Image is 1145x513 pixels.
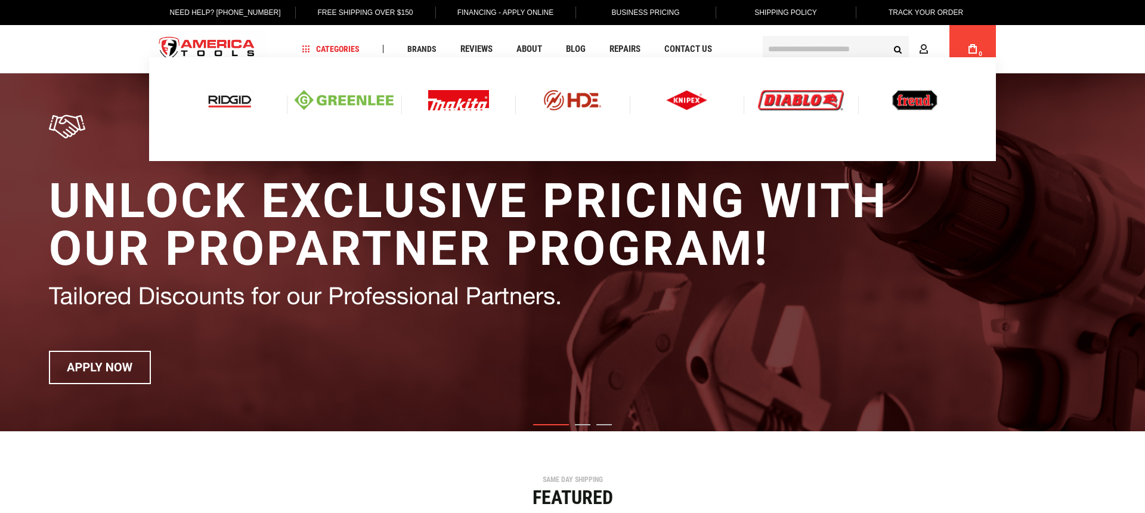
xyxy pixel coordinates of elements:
[659,41,717,57] a: Contact Us
[302,45,360,53] span: Categories
[886,38,909,60] button: Search
[455,41,498,57] a: Reviews
[297,41,365,57] a: Categories
[295,90,394,110] img: Greenlee logo
[149,27,265,72] a: store logo
[754,8,817,17] span: Shipping Policy
[892,90,937,110] img: Freud logo
[402,41,442,57] a: Brands
[758,90,844,110] img: Diablo logo
[460,45,493,54] span: Reviews
[146,488,999,507] div: Featured
[205,90,255,110] img: Ridgid logo
[516,45,542,54] span: About
[666,90,708,110] img: Knipex logo
[523,90,622,110] img: HDE logo
[561,41,591,57] a: Blog
[609,45,640,54] span: Repairs
[664,45,712,54] span: Contact Us
[511,41,547,57] a: About
[961,25,984,73] a: 0
[146,476,999,483] div: SAME DAY SHIPPING
[604,41,646,57] a: Repairs
[566,45,586,54] span: Blog
[407,45,437,53] span: Brands
[428,90,489,110] img: Makita Logo
[149,27,265,72] img: America Tools
[979,51,982,57] span: 0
